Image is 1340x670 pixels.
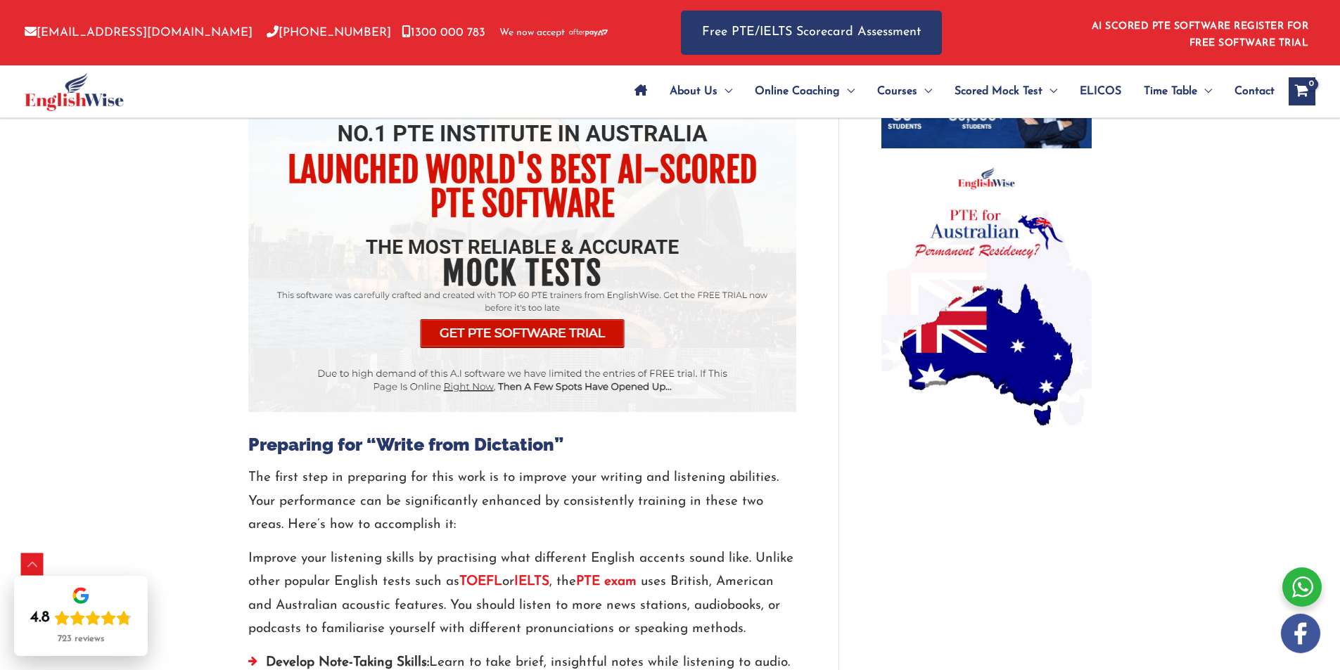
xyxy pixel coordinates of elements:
div: Rating: 4.8 out of 5 [30,608,132,628]
a: PTE exam [576,575,641,588]
span: Menu Toggle [1197,67,1212,116]
p: The first step in preparing for this work is to improve your writing and listening abilities. You... [248,466,796,536]
p: Improve your listening skills by practising what different English accents sound like. Unlike oth... [248,547,796,640]
span: Contact [1234,67,1275,116]
a: ELICOS [1068,67,1132,116]
a: Contact [1223,67,1275,116]
img: white-facebook.png [1281,614,1320,653]
a: About UsMenu Toggle [658,67,744,116]
a: CoursesMenu Toggle [866,67,943,116]
span: Menu Toggle [1042,67,1057,116]
span: Menu Toggle [717,67,732,116]
img: cropped-ew-logo [25,72,124,111]
span: Menu Toggle [917,67,932,116]
a: [EMAIL_ADDRESS][DOMAIN_NAME] [25,27,253,39]
a: Free PTE/IELTS Scorecard Assessment [681,11,942,55]
span: Scored Mock Test [955,67,1042,116]
a: [PHONE_NUMBER] [267,27,391,39]
span: Menu Toggle [840,67,855,116]
span: Time Table [1144,67,1197,116]
aside: Header Widget 1 [1083,10,1315,56]
span: About Us [670,67,717,116]
a: IELTS [514,575,549,588]
nav: Site Navigation: Main Menu [623,67,1275,116]
h2: Preparing for “Write from Dictation” [248,433,796,456]
a: TOEFL [459,575,502,588]
strong: PTE exam [576,575,637,588]
a: AI SCORED PTE SOFTWARE REGISTER FOR FREE SOFTWARE TRIAL [1092,21,1309,49]
a: Online CoachingMenu Toggle [744,67,866,116]
span: Online Coaching [755,67,840,116]
a: 1300 000 783 [402,27,485,39]
a: View Shopping Cart, empty [1289,77,1315,105]
span: We now accept [499,26,565,40]
strong: Develop Note-Taking Skills: [266,656,429,669]
a: Time TableMenu Toggle [1132,67,1223,116]
span: Courses [877,67,917,116]
img: pte-institute.jpg [248,50,796,412]
div: 723 reviews [58,633,104,645]
div: 4.8 [30,608,50,628]
a: Scored Mock TestMenu Toggle [943,67,1068,116]
img: Afterpay-Logo [569,29,608,37]
span: ELICOS [1080,67,1121,116]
